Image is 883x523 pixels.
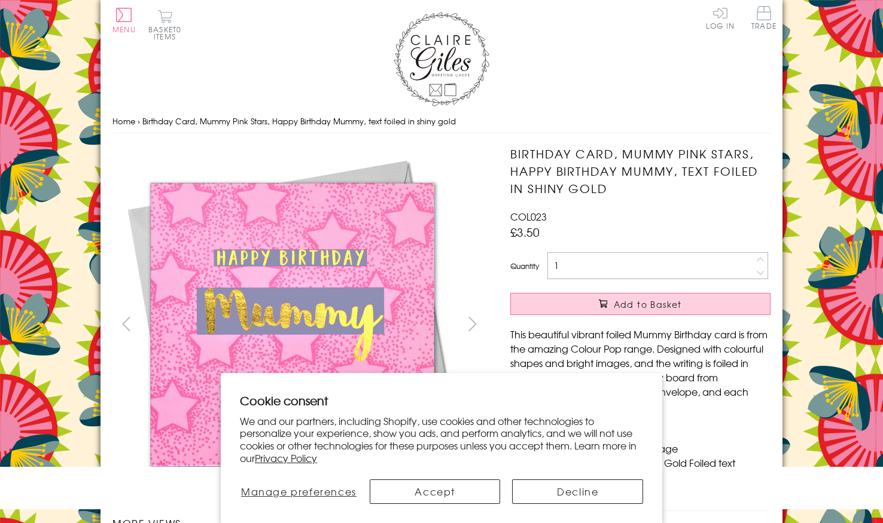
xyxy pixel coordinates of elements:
p: We and our partners, including Shopify, use cookies and other technologies to personalize your ex... [240,415,643,464]
button: Decline [512,479,643,504]
span: Add to Basket [614,298,682,310]
h2: Cookie consent [240,392,643,409]
span: Birthday Card, Mummy Pink Stars, Happy Birthday Mummy, text foiled in shiny gold [142,115,456,127]
span: Menu [112,24,136,35]
a: Privacy Policy [255,451,317,465]
p: This beautiful vibrant foiled Mummy Birthday card is from the amazing Colour Pop range. Designed ... [510,327,771,413]
img: Birthday Card, Mummy Pink Stars, Happy Birthday Mummy, text foiled in shiny gold [486,145,845,504]
a: Home [112,115,135,127]
nav: breadcrumbs [112,109,771,134]
button: next [459,310,486,337]
span: COL023 [510,209,547,224]
span: £3.50 [510,224,540,240]
h1: Birthday Card, Mummy Pink Stars, Happy Birthday Mummy, text foiled in shiny gold [510,145,771,197]
a: Trade [751,6,777,32]
button: Basket0 items [148,10,181,40]
span: › [138,115,140,127]
a: Log In [706,6,735,29]
span: Manage preferences [241,484,357,498]
span: 0 items [154,24,181,42]
img: Birthday Card, Mummy Pink Stars, Happy Birthday Mummy, text foiled in shiny gold [112,145,471,504]
label: Quantity [510,261,539,271]
button: prev [112,310,139,337]
button: Accept [370,479,501,504]
img: Claire Giles Greetings Cards [394,12,489,106]
span: Trade [751,6,777,29]
button: Menu [112,8,136,33]
button: Manage preferences [240,479,358,504]
button: Add to Basket [510,293,771,315]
